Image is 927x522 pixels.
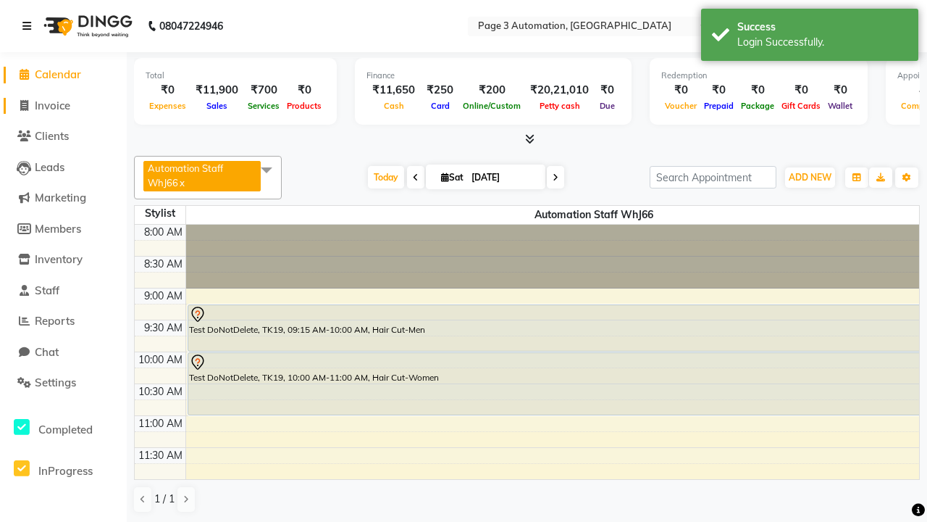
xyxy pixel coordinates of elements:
[700,101,737,111] span: Prepaid
[35,376,76,389] span: Settings
[35,314,75,328] span: Reports
[178,177,185,188] a: x
[467,167,540,188] input: 2025-10-04
[135,206,185,221] div: Stylist
[4,159,123,176] a: Leads
[778,101,824,111] span: Gift Cards
[661,101,700,111] span: Voucher
[4,313,123,330] a: Reports
[4,252,123,268] a: Inventory
[35,67,81,81] span: Calendar
[135,352,185,368] div: 10:00 AM
[244,101,283,111] span: Services
[4,283,123,299] a: Staff
[437,172,467,183] span: Sat
[661,82,700,99] div: ₹0
[148,162,223,188] span: Automation Staff WhJ66
[159,6,223,46] b: 08047224946
[146,70,325,82] div: Total
[785,167,835,188] button: ADD NEW
[4,221,123,238] a: Members
[38,423,93,436] span: Completed
[459,82,524,99] div: ₹200
[190,82,244,99] div: ₹11,900
[135,384,185,399] div: 10:30 AM
[35,99,70,112] span: Invoice
[35,252,83,266] span: Inventory
[141,289,185,304] div: 9:00 AM
[4,128,123,145] a: Clients
[366,70,620,82] div: Finance
[141,225,185,240] div: 8:00 AM
[4,98,123,115] a: Invoice
[244,82,283,99] div: ₹700
[737,82,778,99] div: ₹0
[146,82,190,99] div: ₹0
[135,448,185,463] div: 11:30 AM
[778,82,824,99] div: ₹0
[650,166,776,188] input: Search Appointment
[135,416,185,431] div: 11:00 AM
[824,82,856,99] div: ₹0
[661,70,856,82] div: Redemption
[4,67,123,83] a: Calendar
[37,6,136,46] img: logo
[737,20,907,35] div: Success
[38,464,93,478] span: InProgress
[737,101,778,111] span: Package
[380,101,408,111] span: Cash
[35,222,81,236] span: Members
[35,191,86,204] span: Marketing
[141,257,185,272] div: 8:30 AM
[459,101,524,111] span: Online/Custom
[146,101,190,111] span: Expenses
[789,172,831,183] span: ADD NEW
[368,166,404,188] span: Today
[536,101,584,111] span: Petty cash
[596,101,618,111] span: Due
[4,344,123,361] a: Chat
[366,82,421,99] div: ₹11,650
[203,101,231,111] span: Sales
[283,82,325,99] div: ₹0
[4,190,123,207] a: Marketing
[700,82,737,99] div: ₹0
[737,35,907,50] div: Login Successfully.
[141,320,185,336] div: 9:30 AM
[595,82,620,99] div: ₹0
[824,101,856,111] span: Wallet
[421,82,459,99] div: ₹250
[154,492,175,507] span: 1 / 1
[524,82,595,99] div: ₹20,21,010
[35,129,69,143] span: Clients
[35,160,64,174] span: Leads
[35,345,59,359] span: Chat
[35,283,59,297] span: Staff
[4,375,123,391] a: Settings
[427,101,453,111] span: Card
[283,101,325,111] span: Products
